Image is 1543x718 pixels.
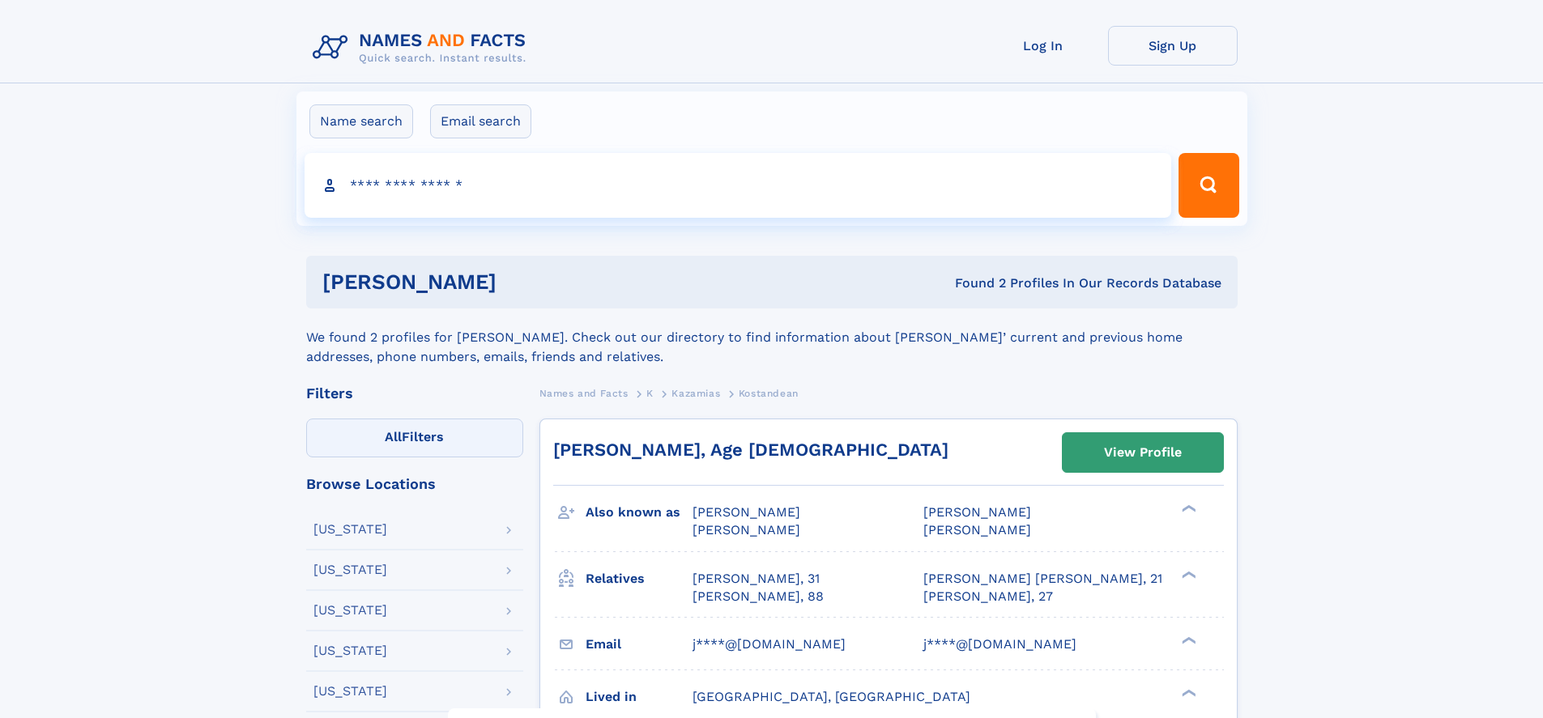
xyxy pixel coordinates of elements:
input: search input [305,153,1172,218]
div: Browse Locations [306,477,523,491]
a: [PERSON_NAME], Age [DEMOGRAPHIC_DATA] [553,440,948,460]
span: Kostandean [739,388,799,399]
h3: Lived in [586,683,693,711]
div: [US_STATE] [313,523,387,536]
span: [GEOGRAPHIC_DATA], [GEOGRAPHIC_DATA] [693,689,970,704]
img: Logo Names and Facts [306,26,539,70]
div: We found 2 profiles for [PERSON_NAME]. Check out our directory to find information about [PERSON_... [306,308,1238,367]
span: [PERSON_NAME] [693,522,800,537]
div: [US_STATE] [313,685,387,698]
a: [PERSON_NAME], 27 [923,588,1053,605]
div: ❯ [1178,569,1197,580]
div: ❯ [1178,635,1197,645]
div: ❯ [1178,503,1197,514]
label: Filters [306,418,523,457]
h3: Email [586,631,693,658]
a: [PERSON_NAME], 31 [693,570,820,588]
label: Email search [430,104,531,138]
a: K [646,383,654,403]
span: [PERSON_NAME] [693,504,800,520]
div: Found 2 Profiles In Our Records Database [726,274,1221,292]
span: K [646,388,654,399]
h1: [PERSON_NAME] [322,272,726,292]
a: Sign Up [1108,26,1238,66]
a: View Profile [1063,433,1223,472]
a: Names and Facts [539,383,629,403]
div: [US_STATE] [313,644,387,657]
label: Name search [309,104,413,138]
h3: Relatives [586,565,693,593]
span: Kazamias [671,388,720,399]
div: ❯ [1178,687,1197,698]
a: [PERSON_NAME], 88 [693,588,824,605]
a: [PERSON_NAME] [PERSON_NAME], 21 [923,570,1162,588]
span: [PERSON_NAME] [923,504,1031,520]
button: Search Button [1179,153,1238,218]
div: Filters [306,386,523,401]
a: Log In [978,26,1108,66]
a: Kazamias [671,383,720,403]
span: All [385,429,402,444]
span: [PERSON_NAME] [923,522,1031,537]
div: View Profile [1104,434,1182,471]
div: [US_STATE] [313,604,387,617]
div: [US_STATE] [313,563,387,576]
h3: Also known as [586,499,693,526]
